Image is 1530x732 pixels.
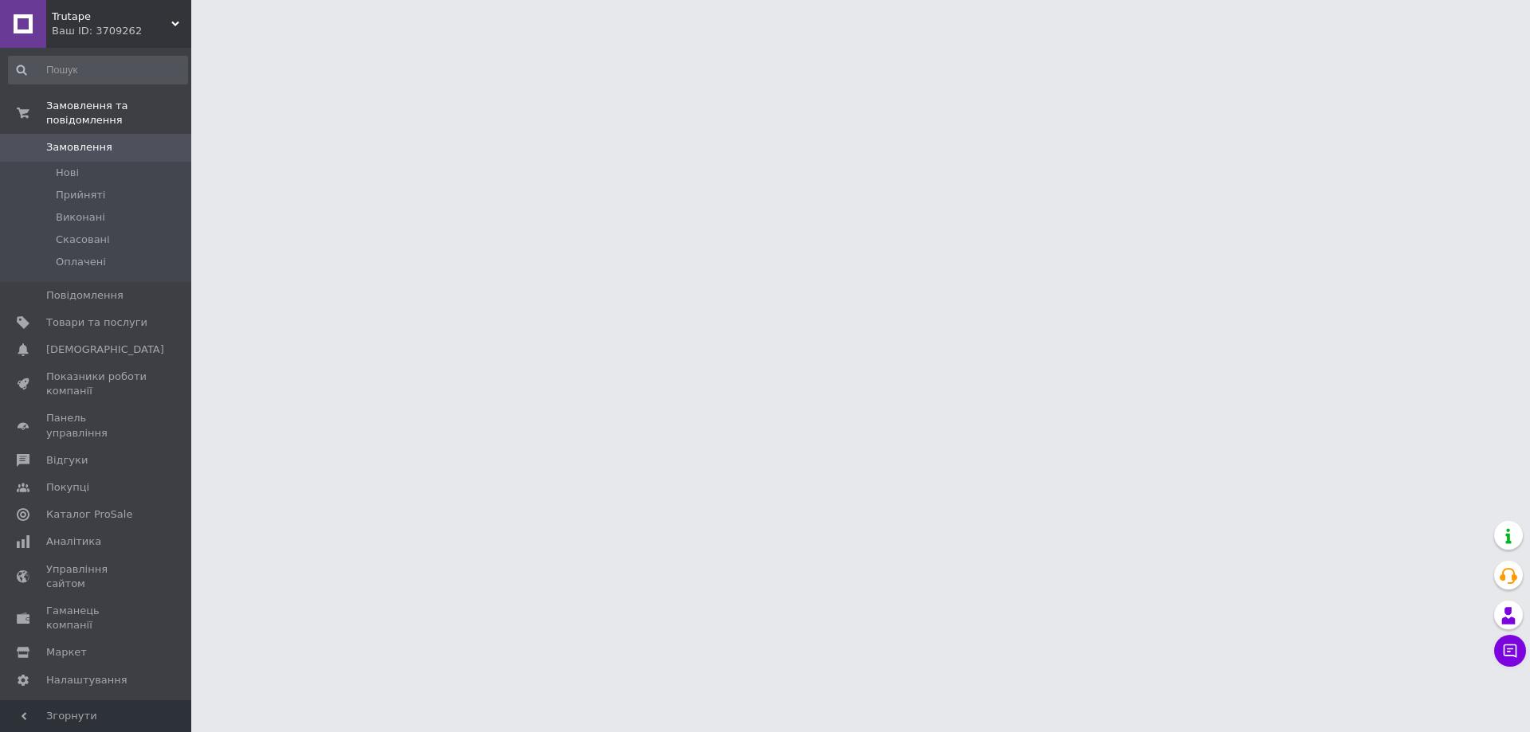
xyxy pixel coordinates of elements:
button: Чат з покупцем [1494,635,1526,667]
span: Маркет [46,645,87,660]
span: Повідомлення [46,288,124,303]
span: Каталог ProSale [46,507,132,522]
span: Замовлення [46,140,112,155]
span: Товари та послуги [46,315,147,330]
span: Показники роботи компанії [46,370,147,398]
span: Скасовані [56,233,110,247]
span: Аналітика [46,534,101,549]
span: Відгуки [46,453,88,468]
span: Trutape [52,10,171,24]
span: Управління сайтом [46,562,147,591]
span: Гаманець компанії [46,604,147,632]
span: Оплачені [56,255,106,269]
div: Ваш ID: 3709262 [52,24,191,38]
span: [DEMOGRAPHIC_DATA] [46,343,164,357]
input: Пошук [8,56,188,84]
span: Виконані [56,210,105,225]
span: Покупці [46,480,89,495]
span: Нові [56,166,79,180]
span: Налаштування [46,673,127,687]
span: Панель управління [46,411,147,440]
span: Замовлення та повідомлення [46,99,191,127]
span: Прийняті [56,188,105,202]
